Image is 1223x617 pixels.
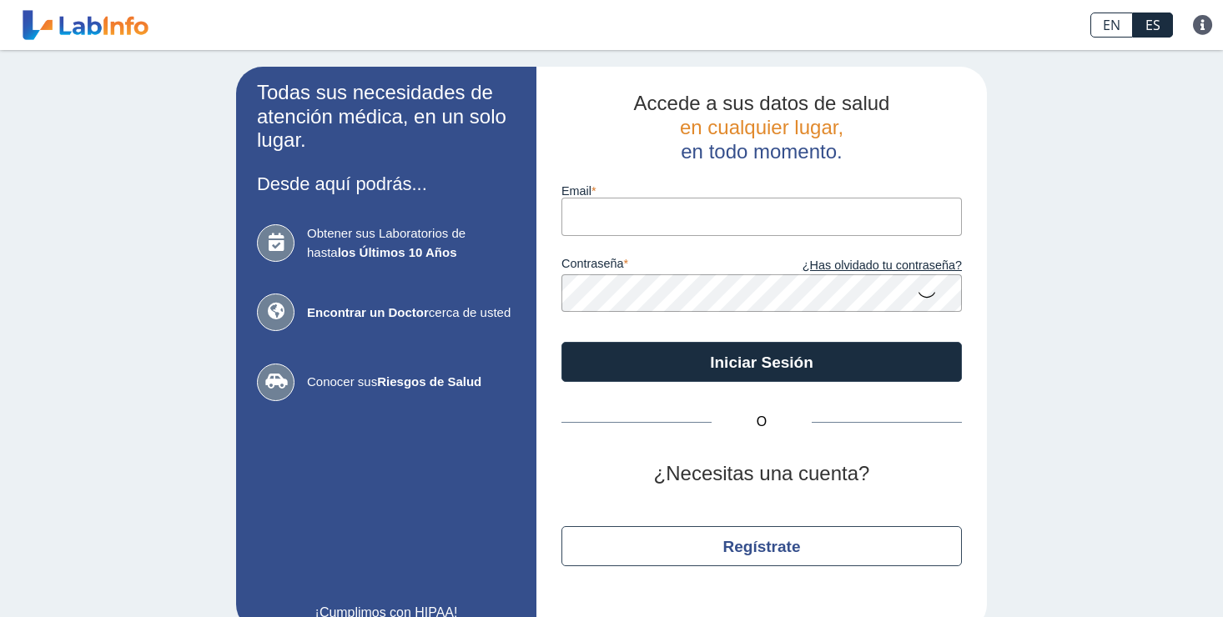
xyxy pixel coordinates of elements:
a: EN [1090,13,1133,38]
h3: Desde aquí podrás... [257,173,516,194]
button: Regístrate [561,526,962,566]
span: cerca de usted [307,303,516,323]
b: Riesgos de Salud [377,374,481,389]
span: en cualquier lugar, [680,116,843,138]
h2: ¿Necesitas una cuenta? [561,462,962,486]
span: Accede a sus datos de salud [634,92,890,114]
h2: Todas sus necesidades de atención médica, en un solo lugar. [257,81,516,153]
label: email [561,184,962,198]
span: O [712,412,812,432]
a: ¿Has olvidado tu contraseña? [762,257,962,275]
label: contraseña [561,257,762,275]
b: los Últimos 10 Años [338,245,457,259]
span: Obtener sus Laboratorios de hasta [307,224,516,262]
a: ES [1133,13,1173,38]
button: Iniciar Sesión [561,342,962,382]
span: en todo momento. [681,140,842,163]
b: Encontrar un Doctor [307,305,429,319]
span: Conocer sus [307,373,516,392]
